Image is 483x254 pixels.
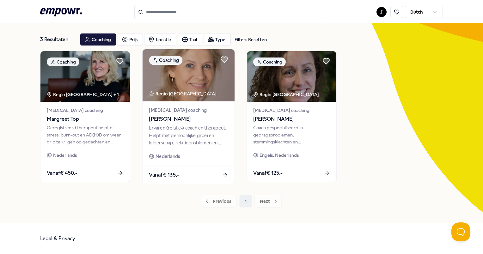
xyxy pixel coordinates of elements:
[40,33,75,46] div: 3 Resultaten
[247,51,337,182] a: package imageCoachingRegio [GEOGRAPHIC_DATA] [MEDICAL_DATA] coaching[PERSON_NAME]Coach gespeciali...
[451,222,470,241] iframe: Help Scout Beacon - Open
[253,115,330,123] span: [PERSON_NAME]
[253,107,330,114] span: [MEDICAL_DATA] coaching
[47,57,79,66] div: Coaching
[40,51,130,102] img: package image
[149,171,179,179] span: Vanaf € 135,-
[204,33,231,46] button: Type
[178,33,202,46] button: Taal
[142,49,234,101] img: package image
[53,152,77,159] span: Nederlands
[235,36,267,43] div: Filters Resetten
[40,235,75,241] a: Legal & Privacy
[40,51,130,182] a: package imageCoachingRegio [GEOGRAPHIC_DATA] + 1[MEDICAL_DATA] coachingMargreet TopGeregistreerd ...
[118,33,143,46] button: Prijs
[247,51,336,102] img: package image
[376,7,387,17] button: J
[144,33,176,46] button: Locatie
[149,90,217,97] div: Regio [GEOGRAPHIC_DATA]
[253,91,320,98] div: Regio [GEOGRAPHIC_DATA]
[47,169,77,177] span: Vanaf € 450,-
[253,169,283,177] span: Vanaf € 125,-
[80,33,116,46] button: Coaching
[149,106,228,114] span: [MEDICAL_DATA] coaching
[47,107,124,114] span: [MEDICAL_DATA] coaching
[253,57,286,66] div: Coaching
[149,124,228,146] div: Ervaren (relatie-) coach en therapeut. Helpt met persoonlijke groei en -leiderschap, relatieprobl...
[260,152,299,159] span: Engels, Nederlands
[142,49,235,184] a: package imageCoachingRegio [GEOGRAPHIC_DATA] [MEDICAL_DATA] coaching[PERSON_NAME]Ervaren (relatie...
[47,115,124,123] span: Margreet Top
[47,91,119,98] div: Regio [GEOGRAPHIC_DATA] + 1
[156,153,180,160] span: Nederlands
[149,56,182,65] div: Coaching
[47,124,124,145] div: Geregistreerd therapeut helpt bij stress, burn-out en AD(H)D om weer grip te krijgen op gedachten...
[253,124,330,145] div: Coach gespecialiseerd in gedragsproblemen, stemmingsklachten en communicatieontwikkeling, gericht...
[149,115,228,123] span: [PERSON_NAME]
[134,5,324,19] input: Search for products, categories or subcategories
